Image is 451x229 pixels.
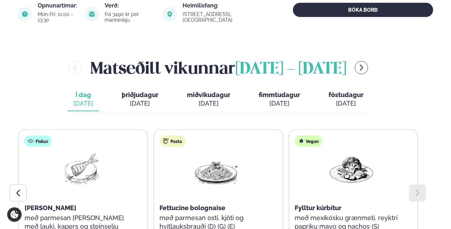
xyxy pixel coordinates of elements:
[329,99,363,108] div: [DATE]
[163,138,169,144] img: pasta.svg
[181,88,236,111] button: miðvikudagur [DATE]
[68,88,99,111] button: Í dag [DATE]
[295,204,341,212] span: Fylltur kúrbítur
[159,135,185,147] div: Pasta
[187,99,230,108] div: [DATE]
[187,91,230,98] span: miðvikudagur
[163,7,177,21] img: image alt
[323,88,369,111] button: föstudagur [DATE]
[259,99,300,108] div: [DATE]
[73,99,93,108] div: [DATE]
[58,153,104,186] img: Fish.png
[105,3,155,9] div: Verð:
[183,3,268,9] div: Heimilisfang:
[259,91,300,98] span: fimmtudagur
[25,204,76,212] span: [PERSON_NAME]
[355,61,368,74] button: menu-btn-right
[90,56,346,79] h2: Matseðill vikunnar
[295,135,322,147] div: Vegan
[183,16,268,24] a: link
[38,11,77,23] div: Mon-Fri: 11:00 - 13:30
[105,11,155,23] div: frá 3490 kr per manneskju
[25,135,52,147] div: Fiskur
[298,138,304,144] img: Vegan.svg
[85,7,99,21] img: image alt
[116,88,164,111] button: þriðjudagur [DATE]
[28,138,34,144] img: fish.svg
[329,91,363,98] span: föstudagur
[38,3,77,9] div: Opnunartímar:
[122,91,158,98] span: þriðjudagur
[7,207,22,222] a: Cookie settings
[235,62,346,77] span: [DATE] - [DATE]
[329,153,374,186] img: Vegan.png
[183,11,268,23] div: [STREET_ADDRESS], [GEOGRAPHIC_DATA]
[73,91,93,99] span: Í dag
[69,61,82,74] button: menu-btn-left
[159,204,225,212] span: Fettucine bolognaise
[122,99,158,108] div: [DATE]
[293,3,434,17] button: BÓKA BORÐ
[253,88,306,111] button: fimmtudagur [DATE]
[18,7,32,21] img: image alt
[193,153,239,186] img: Spagetti.png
